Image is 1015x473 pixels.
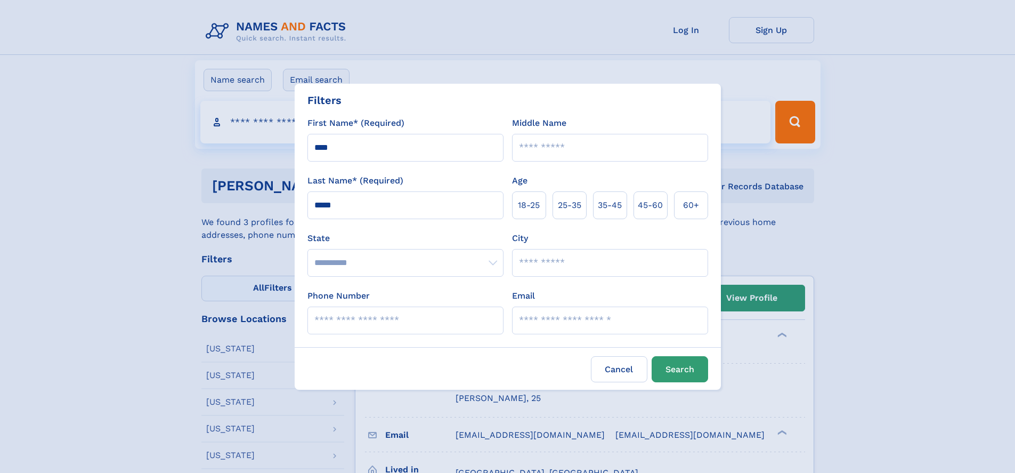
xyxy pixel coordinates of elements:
[307,92,342,108] div: Filters
[638,199,663,212] span: 45‑60
[512,117,566,130] label: Middle Name
[307,174,403,187] label: Last Name* (Required)
[518,199,540,212] span: 18‑25
[558,199,581,212] span: 25‑35
[307,117,404,130] label: First Name* (Required)
[652,356,708,382] button: Search
[598,199,622,212] span: 35‑45
[512,232,528,245] label: City
[512,290,535,302] label: Email
[683,199,699,212] span: 60+
[307,232,504,245] label: State
[591,356,647,382] label: Cancel
[512,174,527,187] label: Age
[307,290,370,302] label: Phone Number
